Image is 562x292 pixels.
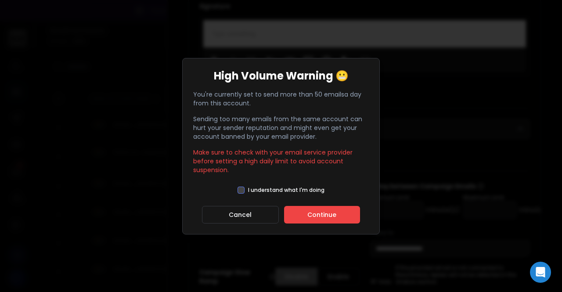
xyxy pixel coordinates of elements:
p: Sending too many emails from the same account can hurt your sender reputation and might even get ... [193,115,369,141]
label: I understand what I'm doing [248,187,324,194]
button: Cancel [202,206,279,224]
button: Continue [284,206,360,224]
div: Open Intercom Messenger [530,262,551,283]
span: 50 emails [315,90,344,99]
h1: High Volume Warning 😬 [214,69,349,83]
p: You're currently set to send more than a day from this account. [193,90,369,108]
p: Make sure to check with your email service provider before setting a high daily limit to avoid ac... [193,148,369,174]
